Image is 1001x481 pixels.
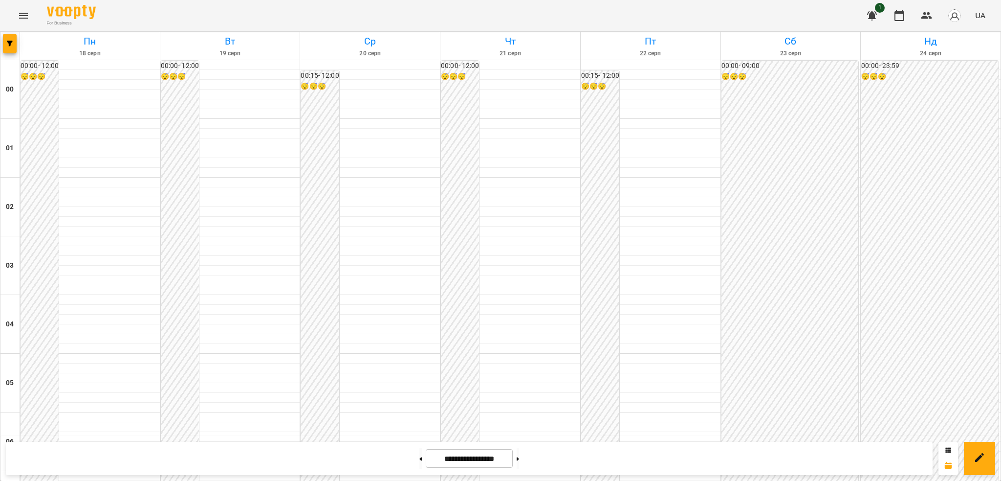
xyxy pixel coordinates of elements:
h6: Чт [442,34,579,49]
h6: Вт [162,34,299,49]
span: For Business [47,20,96,26]
h6: Ср [302,34,438,49]
h6: 😴😴😴 [721,71,859,82]
img: Voopty Logo [47,5,96,19]
h6: 00:00 - 12:00 [21,61,59,71]
h6: 00:00 - 12:00 [161,61,199,71]
h6: 22 серп [582,49,719,58]
h6: 18 серп [22,49,158,58]
h6: 00:15 - 12:00 [581,70,619,81]
h6: 03 [6,260,14,271]
h6: Сб [722,34,859,49]
h6: 00:00 - 23:59 [861,61,999,71]
h6: 😴😴😴 [861,71,999,82]
h6: 00:00 - 09:00 [721,61,859,71]
h6: 😴😴😴 [21,71,59,82]
h6: 😴😴😴 [581,81,619,92]
h6: 19 серп [162,49,299,58]
h6: 😴😴😴 [301,81,339,92]
h6: 21 серп [442,49,579,58]
h6: 00:00 - 12:00 [441,61,479,71]
h6: 😴😴😴 [161,71,199,82]
img: avatar_s.png [948,9,961,23]
h6: Нд [862,34,999,49]
button: UA [971,6,989,24]
h6: 02 [6,202,14,212]
span: 1 [875,3,885,13]
h6: 24 серп [862,49,999,58]
h6: 00 [6,84,14,95]
h6: Пн [22,34,158,49]
span: UA [975,10,985,21]
h6: 04 [6,319,14,330]
h6: 05 [6,378,14,389]
h6: 20 серп [302,49,438,58]
h6: 23 серп [722,49,859,58]
h6: Пт [582,34,719,49]
h6: 00:15 - 12:00 [301,70,339,81]
button: Menu [12,4,35,27]
h6: 😴😴😴 [441,71,479,82]
h6: 01 [6,143,14,154]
